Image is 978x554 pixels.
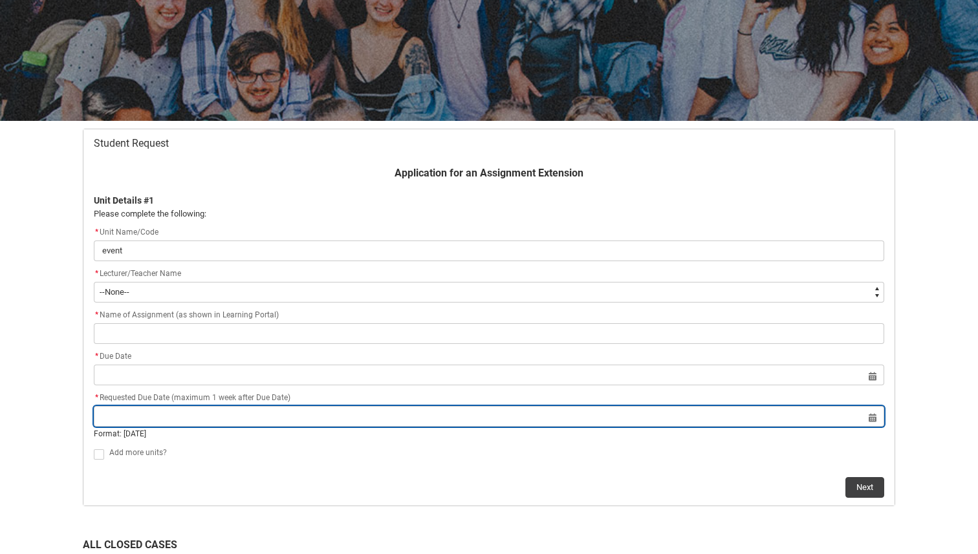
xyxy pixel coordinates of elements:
span: Unit Name/Code [94,228,158,237]
abbr: required [95,269,98,278]
button: Next [845,477,884,498]
span: Due Date [94,352,131,361]
span: Lecturer/Teacher Name [100,269,181,278]
article: Redu_Student_Request flow [83,129,895,506]
span: Name of Assignment (as shown in Learning Portal) [94,310,279,319]
abbr: required [95,393,98,402]
div: Format: [DATE] [94,428,884,440]
span: Add more units? [109,448,167,457]
abbr: required [95,310,98,319]
span: Requested Due Date (maximum 1 week after Due Date) [94,393,290,402]
p: Please complete the following: [94,208,884,220]
b: Application for an Assignment Extension [395,167,583,179]
span: Student Request [94,137,169,150]
b: Unit Details #1 [94,195,154,206]
abbr: required [95,228,98,237]
abbr: required [95,352,98,361]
